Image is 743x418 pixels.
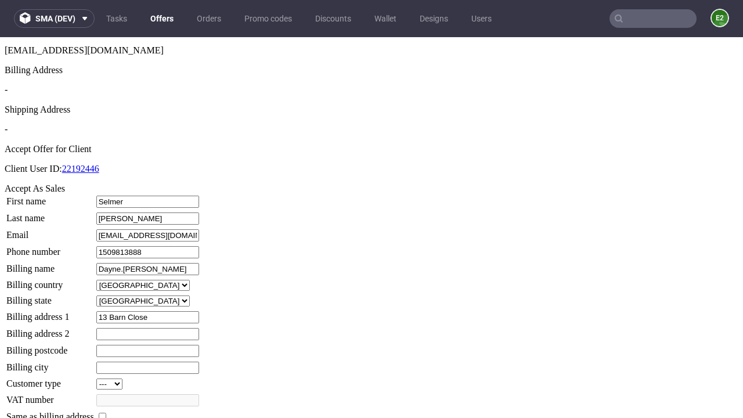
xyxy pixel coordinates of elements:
[712,10,728,26] figcaption: e2
[5,87,8,97] span: -
[367,9,403,28] a: Wallet
[6,290,95,304] td: Billing address 2
[190,9,228,28] a: Orders
[35,15,75,23] span: sma (dev)
[6,175,95,188] td: Last name
[5,67,738,78] div: Shipping Address
[14,9,95,28] button: sma (dev)
[5,146,738,157] div: Accept As Sales
[5,8,164,18] span: [EMAIL_ADDRESS][DOMAIN_NAME]
[6,307,95,320] td: Billing postcode
[143,9,181,28] a: Offers
[6,373,95,386] td: Same as billing address
[6,324,95,337] td: Billing city
[464,9,499,28] a: Users
[308,9,358,28] a: Discounts
[6,242,95,254] td: Billing country
[6,341,95,353] td: Customer type
[99,9,134,28] a: Tasks
[5,48,8,57] span: -
[6,158,95,171] td: First name
[6,225,95,239] td: Billing name
[5,28,738,38] div: Billing Address
[413,9,455,28] a: Designs
[62,127,99,136] a: 22192446
[6,192,95,205] td: Email
[6,356,95,370] td: VAT number
[5,127,738,137] p: Client User ID:
[6,208,95,222] td: Phone number
[5,107,738,117] div: Accept Offer for Client
[237,9,299,28] a: Promo codes
[6,258,95,270] td: Billing state
[6,273,95,287] td: Billing address 1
